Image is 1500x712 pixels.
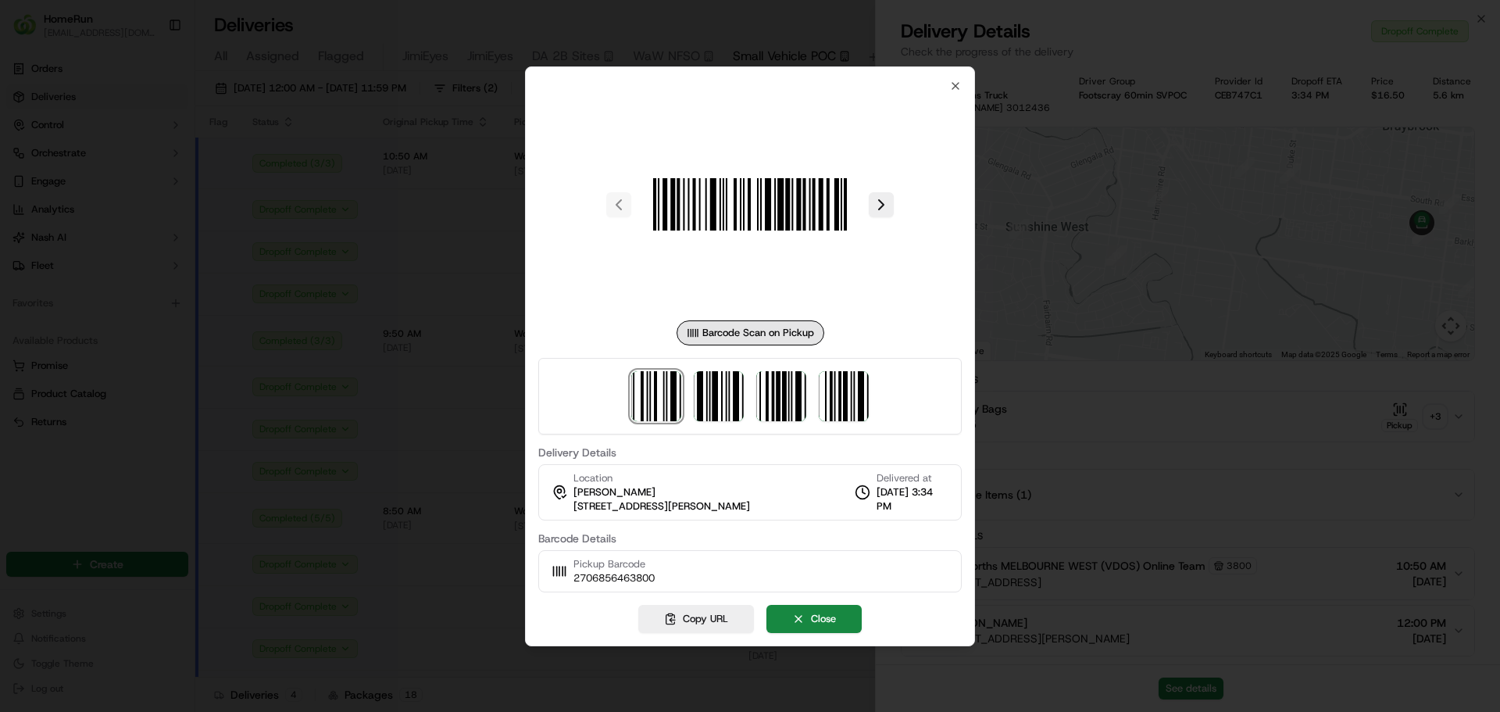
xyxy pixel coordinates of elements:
[756,371,806,421] img: barcode_scan_on_pickup image
[637,92,862,317] img: barcode_scan_on_pickup image
[573,499,750,513] span: [STREET_ADDRESS][PERSON_NAME]
[573,557,655,571] span: Pickup Barcode
[538,447,962,458] label: Delivery Details
[694,371,744,421] img: barcode_scan_on_pickup image
[573,571,655,585] span: 2706856463800
[766,605,862,633] button: Close
[631,371,681,421] img: barcode_scan_on_pickup image
[877,471,948,485] span: Delivered at
[538,533,962,544] label: Barcode Details
[573,485,655,499] span: [PERSON_NAME]
[877,485,948,513] span: [DATE] 3:34 PM
[819,371,869,421] img: barcode_scan_on_pickup image
[638,605,754,633] button: Copy URL
[677,320,824,345] div: Barcode Scan on Pickup
[573,471,612,485] span: Location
